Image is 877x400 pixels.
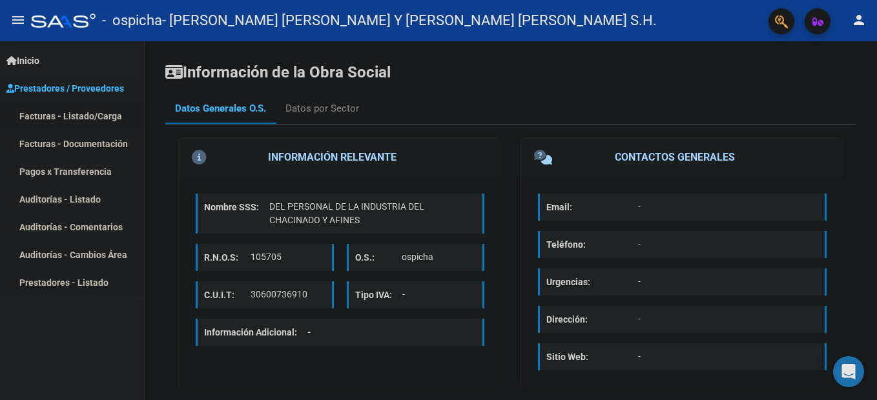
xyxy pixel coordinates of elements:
[638,275,818,288] p: -
[402,288,477,301] p: -
[521,138,843,177] h3: CONTACTOS GENERALES
[307,327,311,337] span: -
[546,312,638,326] p: Dirección:
[546,275,638,289] p: Urgencias:
[162,6,657,35] span: - [PERSON_NAME] [PERSON_NAME] Y [PERSON_NAME] [PERSON_NAME] S.H.
[175,101,266,115] div: Datos Generales O.S.
[10,12,26,28] mat-icon: menu
[204,200,269,214] p: Nombre SSS:
[402,250,476,264] p: ospicha
[355,250,402,265] p: O.S.:
[546,237,638,252] p: Teléfono:
[355,288,402,302] p: Tipo IVA:
[6,54,39,68] span: Inicio
[204,288,251,302] p: C.U.I.T:
[546,200,638,214] p: Email:
[251,250,325,264] p: 105705
[638,350,818,363] p: -
[251,288,325,301] p: 30600736910
[638,237,818,251] p: -
[638,200,818,214] p: -
[833,356,864,387] div: Open Intercom Messenger
[165,62,856,83] h1: Información de la Obra Social
[851,12,867,28] mat-icon: person
[269,200,476,227] p: DEL PERSONAL DE LA INDUSTRIA DEL CHACINADO Y AFINES
[638,312,818,326] p: -
[6,81,124,95] span: Prestadores / Proveedores
[179,138,501,177] h3: INFORMACIÓN RELEVANTE
[204,250,251,265] p: R.N.O.S:
[204,325,322,339] p: Información Adicional:
[546,350,638,364] p: Sitio Web:
[102,6,162,35] span: - ospicha
[285,101,359,115] div: Datos por Sector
